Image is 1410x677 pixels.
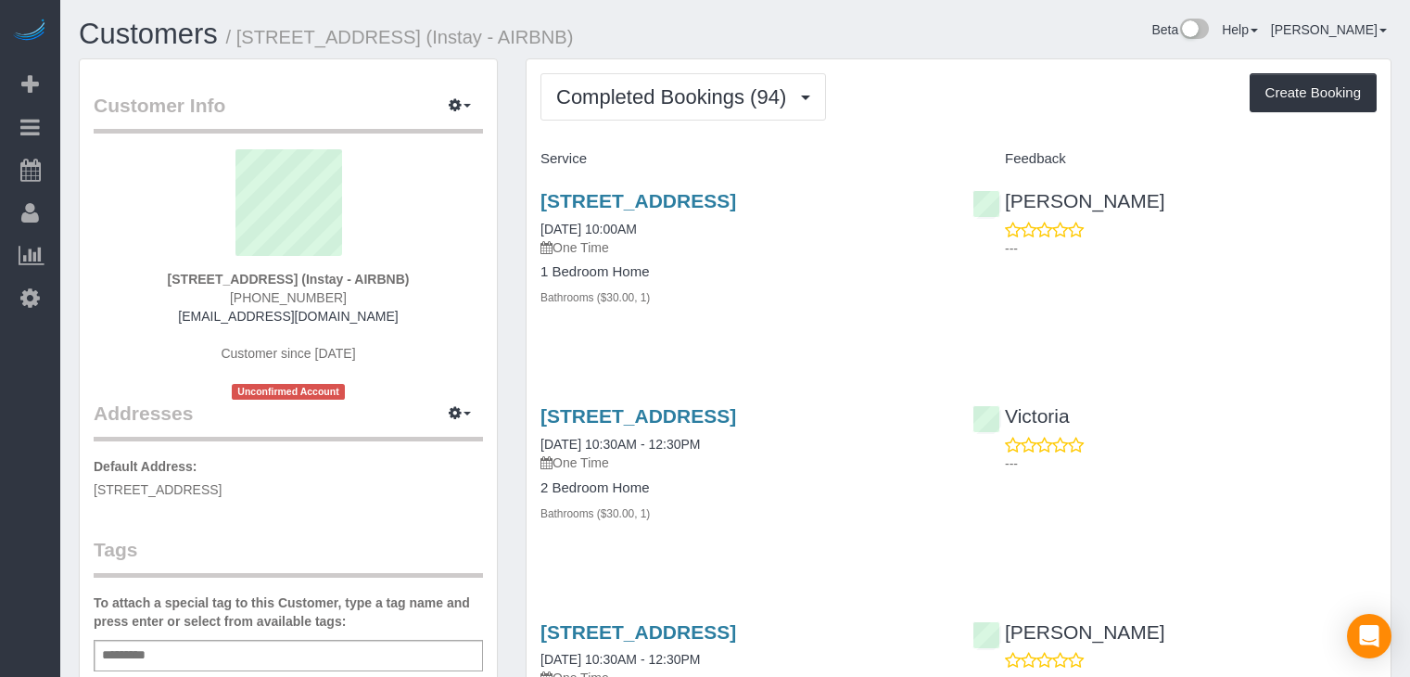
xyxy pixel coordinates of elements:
[540,405,736,427] a: [STREET_ADDRESS]
[94,482,222,497] span: [STREET_ADDRESS]
[1151,22,1209,37] a: Beta
[540,507,650,520] small: Bathrooms ($30.00, 1)
[972,405,1070,427] a: Victoria
[972,151,1377,167] h4: Feedback
[94,594,483,631] label: To attach a special tag to this Customer, type a tag name and press enter or select from availabl...
[94,457,197,476] label: Default Address:
[226,27,574,47] small: / [STREET_ADDRESS] (Instay - AIRBNB)
[230,290,347,305] span: [PHONE_NUMBER]
[540,238,945,257] p: One Time
[1222,22,1258,37] a: Help
[540,291,650,304] small: Bathrooms ($30.00, 1)
[1005,239,1377,258] p: ---
[540,151,945,167] h4: Service
[11,19,48,45] img: Automaid Logo
[94,536,483,578] legend: Tags
[540,437,700,452] a: [DATE] 10:30AM - 12:30PM
[540,652,700,667] a: [DATE] 10:30AM - 12:30PM
[1347,614,1391,658] div: Open Intercom Messenger
[972,621,1165,643] a: [PERSON_NAME]
[556,85,795,109] span: Completed Bookings (94)
[168,272,410,287] strong: [STREET_ADDRESS] (Instay - AIRBNB)
[540,264,945,280] h4: 1 Bedroom Home
[540,621,736,643] a: [STREET_ADDRESS]
[94,92,483,134] legend: Customer Info
[1271,22,1387,37] a: [PERSON_NAME]
[1005,454,1377,473] p: ---
[540,480,945,496] h4: 2 Bedroom Home
[232,384,345,400] span: Unconfirmed Account
[178,309,398,324] a: [EMAIL_ADDRESS][DOMAIN_NAME]
[1250,73,1377,112] button: Create Booking
[540,222,637,236] a: [DATE] 10:00AM
[540,190,736,211] a: [STREET_ADDRESS]
[540,453,945,472] p: One Time
[1178,19,1209,43] img: New interface
[221,346,355,361] span: Customer since [DATE]
[972,190,1165,211] a: [PERSON_NAME]
[540,73,826,121] button: Completed Bookings (94)
[79,18,218,50] a: Customers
